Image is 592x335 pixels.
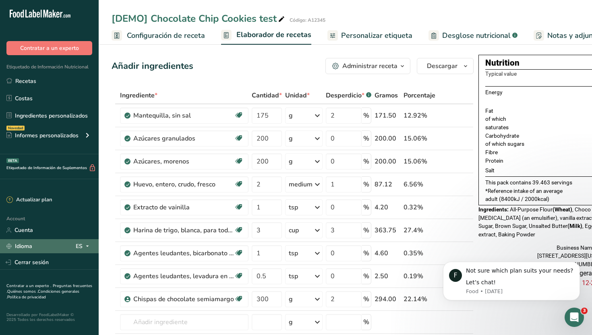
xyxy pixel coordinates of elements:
[442,30,511,41] span: Desglose nutricional
[375,111,400,120] div: 171.50
[404,248,435,258] div: 0.35%
[120,91,157,100] span: Ingrediente
[17,101,135,110] div: Send us a message
[341,30,412,41] span: Personalizar etiqueta
[8,228,153,285] img: [Free Webinar] What's wrong with this Label?
[252,91,282,100] span: Cantidad
[289,317,293,327] div: g
[289,248,298,258] div: tsp
[6,312,92,322] div: Desarrollado por FoodLabelMaker © 2025 Todos los derechos reservados
[285,91,310,100] span: Unidad
[375,225,400,235] div: 363.75
[6,283,51,289] a: Contratar a un experto .
[326,91,371,100] div: Desperdicio
[7,289,38,294] a: Quiénes somos .
[404,180,435,189] div: 6.56%
[375,157,400,166] div: 200.00
[127,30,205,41] span: Configuración de receta
[404,203,435,212] div: 0.32%
[565,308,584,327] iframe: Intercom live chat
[485,188,563,203] span: *Reference intake of an average adult (8400kJ / 2000kcal)
[289,225,299,235] div: cup
[16,18,70,25] img: logo
[81,251,121,283] button: Help
[6,283,92,294] a: Preguntas frecuentes .
[6,196,52,204] div: Actualizar plan
[12,197,149,220] div: How to Print Your Labels & Choose the Right Printer
[133,271,234,281] div: Agentes leudantes, levadura en [GEOGRAPHIC_DATA], bajos en sodio.
[139,13,153,27] div: Close
[327,27,412,45] a: Personalizar etiqueta
[567,223,582,229] b: (Milk)
[112,60,193,73] div: Añadir ingredientes
[375,91,398,100] span: Gramos
[375,180,400,189] div: 87.12
[485,148,532,157] td: Fibre
[404,134,435,143] div: 15.06%
[12,144,149,159] div: Hire an Expert Services
[6,158,19,163] div: BETA
[428,27,517,45] a: Desglose nutricional
[485,107,532,115] td: Fat
[485,165,532,176] td: Salt
[417,58,474,74] button: Descargar
[12,159,149,182] div: How Subscription Upgrades Work on [DOMAIN_NAME]
[485,87,532,98] td: Energy
[6,126,25,130] div: Novedad
[120,314,248,330] input: Añadir ingrediente
[404,294,435,304] div: 22.14%
[485,132,532,140] td: Carbohydrate
[553,206,572,213] b: (Wheat)
[375,134,400,143] div: 200.00
[404,111,435,120] div: 12.92%
[133,111,234,120] div: Mantequilla, sin sal
[16,57,145,71] p: Hi [PERSON_NAME]
[404,225,435,235] div: 27.4%
[325,58,410,74] button: Administrar receta
[47,271,75,277] span: Messages
[8,95,153,117] div: Send us a message
[236,29,311,40] span: Elaborador de recetas
[6,239,32,253] a: Idioma
[375,294,400,304] div: 294.00
[133,294,234,304] div: Chispas de chocolate semiamargo
[40,251,81,283] button: Messages
[289,203,298,212] div: tsp
[112,27,205,45] a: Configuración de receta
[289,180,313,189] div: medium
[342,61,397,71] div: Administrar receta
[485,115,532,131] td: of which saturates
[7,294,46,300] a: Política de privacidad
[17,162,135,179] div: How Subscription Upgrades Work on [DOMAIN_NAME]
[17,185,135,194] div: Hire an Expert Services
[6,131,79,140] div: Informes personalizados
[17,147,135,155] div: Hire an Expert Services
[485,140,532,148] td: of which sugars
[289,157,293,166] div: g
[404,91,435,100] span: Porcentaje
[133,248,234,258] div: Agentes leudantes, bicarbonato de sodio.
[581,308,588,314] span: 3
[12,124,149,141] button: Search for help
[94,271,107,277] span: Help
[133,134,234,143] div: Azúcares granulados
[375,271,400,281] div: 2.50
[133,180,234,189] div: Huevo, entero, crudo, fresco
[289,294,293,304] div: g
[117,13,133,29] img: Profile image for Reem
[290,17,325,24] div: Código: A12345
[478,206,509,213] span: Ingredients:
[16,71,145,85] p: How can we help?
[76,242,92,251] div: ES
[485,157,532,165] td: Protein
[431,250,592,313] iframe: Intercom notifications message
[289,271,298,281] div: tsp
[86,13,102,29] img: Profile image for Rachelle
[8,228,153,330] div: [Free Webinar] What's wrong with this Label?
[12,182,149,197] div: Hire an Expert Services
